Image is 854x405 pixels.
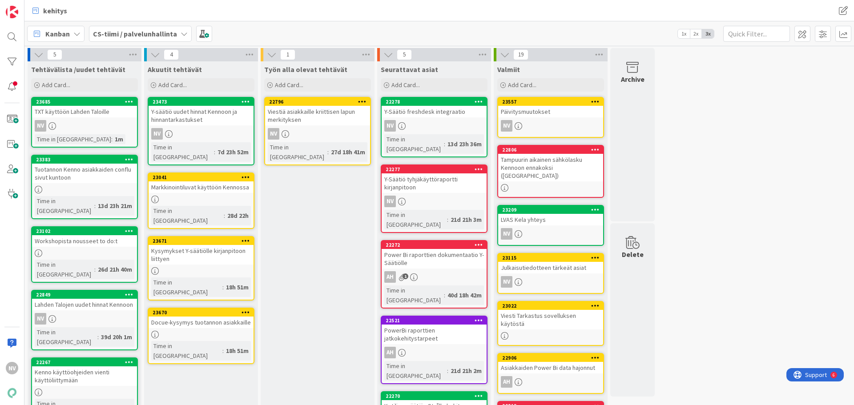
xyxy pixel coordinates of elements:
span: Add Card... [275,81,303,89]
div: 23685 [36,99,137,105]
img: avatar [6,387,18,399]
div: 23670 [149,309,254,317]
div: Delete [622,249,644,260]
span: Support [19,1,40,12]
div: NV [149,128,254,140]
span: : [447,215,448,225]
div: 23557 [502,99,603,105]
a: kehitys [27,3,73,19]
div: Asiakkaiden Power Bi data hajonnut [498,362,603,373]
span: 1 [280,49,295,60]
span: Add Card... [158,81,187,89]
span: kehitys [43,5,67,16]
div: Time in [GEOGRAPHIC_DATA] [384,285,444,305]
div: NV [382,196,487,207]
div: 21d 21h 2m [448,366,484,376]
div: 23041 [149,173,254,181]
div: NV [382,120,487,132]
div: Docue-kysymys tuotannon asiakkaille [149,317,254,328]
div: Time in [GEOGRAPHIC_DATA] [151,341,222,361]
div: 22806 [498,146,603,154]
div: 23022 [502,303,603,309]
div: 23022 [498,302,603,310]
div: 18h 51m [224,282,251,292]
div: Y-Säätiö freshdesk integraatio [382,106,487,117]
div: 22277 [386,166,487,172]
div: 21d 21h 3m [448,215,484,225]
div: AH [498,376,603,388]
div: 22278 [382,98,487,106]
div: Time in [GEOGRAPHIC_DATA] [384,361,447,381]
div: AH [501,376,512,388]
span: Valmiit [497,65,520,74]
div: 26d 21h 40m [96,265,134,274]
span: : [94,201,96,211]
div: 23685TXT käyttöön Lahden Taloille [32,98,137,117]
div: 23557 [498,98,603,106]
span: : [97,332,99,342]
span: Kanban [45,28,70,39]
div: 22272 [382,241,487,249]
div: Time in [GEOGRAPHIC_DATA] [151,142,214,162]
div: 23383 [36,156,137,163]
div: 23102 [32,227,137,235]
div: 23209 [502,207,603,213]
div: 22849Lahden Talojen uudet hinnat Kennoon [32,291,137,310]
span: Tehtävälista /uudet tehtävät [31,65,125,74]
div: AH [382,347,487,358]
span: : [222,282,224,292]
div: 23041Markkinointiluvat käyttöön Kennossa [149,173,254,193]
span: : [94,265,96,274]
div: TXT käyttöön Lahden Taloille [32,106,137,117]
div: Time in [GEOGRAPHIC_DATA] [35,134,111,144]
span: Työn alla olevat tehtävät [264,65,347,74]
div: 22796Viestiä asiakkaille kriittisen lapun merkityksen [265,98,370,125]
div: 23115Julkaisutiedotteen tärkeät asiat [498,254,603,273]
div: NV [35,313,46,325]
div: Markkinointiluvat käyttöön Kennossa [149,181,254,193]
div: Y-Säätiö tyhjäkäyttöraportti kirjanpitoon [382,173,487,193]
div: 22796 [269,99,370,105]
div: Time in [GEOGRAPHIC_DATA] [35,327,97,347]
div: NV [384,120,396,132]
div: 22849 [32,291,137,299]
div: Julkaisutiedotteen tärkeät asiat [498,262,603,273]
div: 40d 18h 42m [445,290,484,300]
div: 22906 [502,355,603,361]
span: 1 [403,273,408,279]
div: NV [498,276,603,288]
span: : [444,290,445,300]
div: 23209LVAS Kela yhteys [498,206,603,225]
div: NV [265,128,370,140]
div: 23102Workshopista nousseet to do:t [32,227,137,247]
div: 22806 [502,147,603,153]
span: Add Card... [508,81,536,89]
div: 22267 [36,359,137,365]
div: 13d 23h 21m [96,201,134,211]
span: : [111,134,113,144]
div: Time in [GEOGRAPHIC_DATA] [268,142,327,162]
div: 23209 [498,206,603,214]
div: NV [32,120,137,132]
div: PowerBi raporttien jatkokehitystarpeet [382,325,487,344]
div: 18h 51m [224,346,251,356]
div: 22270 [382,392,487,400]
span: : [327,147,329,157]
div: 22278Y-Säätiö freshdesk integraatio [382,98,487,117]
div: 22521 [386,317,487,324]
div: NV [32,313,137,325]
div: 23473 [149,98,254,106]
div: 23671Kysymykset Y-säätiölle kirjanpitoon liittyen [149,237,254,265]
div: AH [384,271,396,283]
div: Time in [GEOGRAPHIC_DATA] [151,277,222,297]
div: 6 [46,4,48,11]
span: : [214,147,215,157]
div: 23383Tuotannon Kenno asiakkaiden conflu sivut kuntoon [32,156,137,183]
span: : [447,366,448,376]
span: Seurattavat asiat [381,65,438,74]
div: Päivitysmuutokset [498,106,603,117]
div: Time in [GEOGRAPHIC_DATA] [151,206,224,225]
span: Add Card... [42,81,70,89]
div: 22521PowerBi raporttien jatkokehitystarpeet [382,317,487,344]
div: 23685 [32,98,137,106]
